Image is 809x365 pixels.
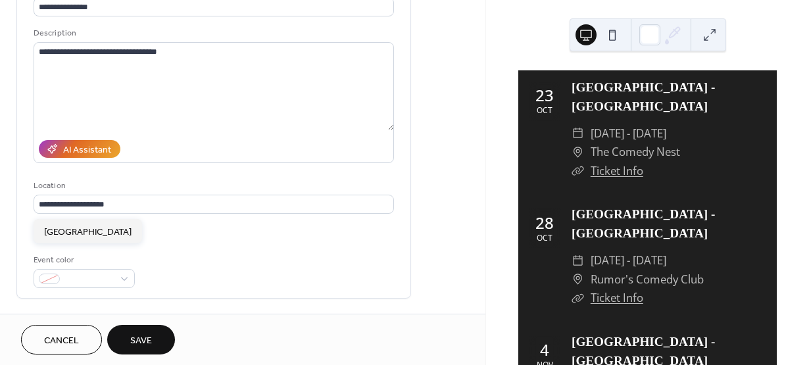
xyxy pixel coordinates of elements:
div: Oct [537,107,552,114]
span: [GEOGRAPHIC_DATA] [44,226,132,239]
span: The Comedy Nest [591,143,680,162]
div: AI Assistant [63,143,111,157]
div: ​ [572,143,584,162]
span: [DATE] - [DATE] [591,251,666,270]
a: Ticket Info [591,163,643,178]
a: [GEOGRAPHIC_DATA] - [GEOGRAPHIC_DATA] [572,207,715,240]
span: [DATE] - [DATE] [591,124,666,143]
div: 28 [535,215,554,231]
div: ​ [572,270,584,289]
div: ​ [572,251,584,270]
div: ​ [572,124,584,143]
div: Description [34,26,391,40]
div: 4 [540,342,549,358]
span: Save [130,334,152,348]
div: ​ [572,289,584,308]
div: ​ [572,162,584,181]
span: Rumor's Comedy Club [591,270,704,289]
button: AI Assistant [39,140,120,158]
div: Oct [537,234,552,242]
button: Save [107,325,175,354]
div: Event color [34,253,132,267]
div: 23 [535,87,554,103]
button: Cancel [21,325,102,354]
a: [GEOGRAPHIC_DATA] - [GEOGRAPHIC_DATA] [572,80,715,113]
span: Cancel [44,334,79,348]
div: Location [34,179,391,193]
a: Ticket Info [591,290,643,305]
